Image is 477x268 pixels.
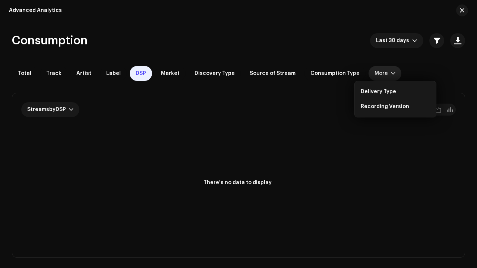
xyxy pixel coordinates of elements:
[376,33,412,48] span: Last 30 days
[361,89,396,95] div: Delivery Type
[195,70,235,76] span: Discovery Type
[203,180,272,185] text: There's no data to display
[412,33,417,48] div: dropdown trigger
[375,70,388,76] div: More
[161,70,180,76] span: Market
[361,104,409,110] div: Recording Version
[136,70,146,76] span: DSP
[106,70,121,76] span: Label
[250,70,296,76] span: Source of Stream
[310,70,360,76] span: Consumption Type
